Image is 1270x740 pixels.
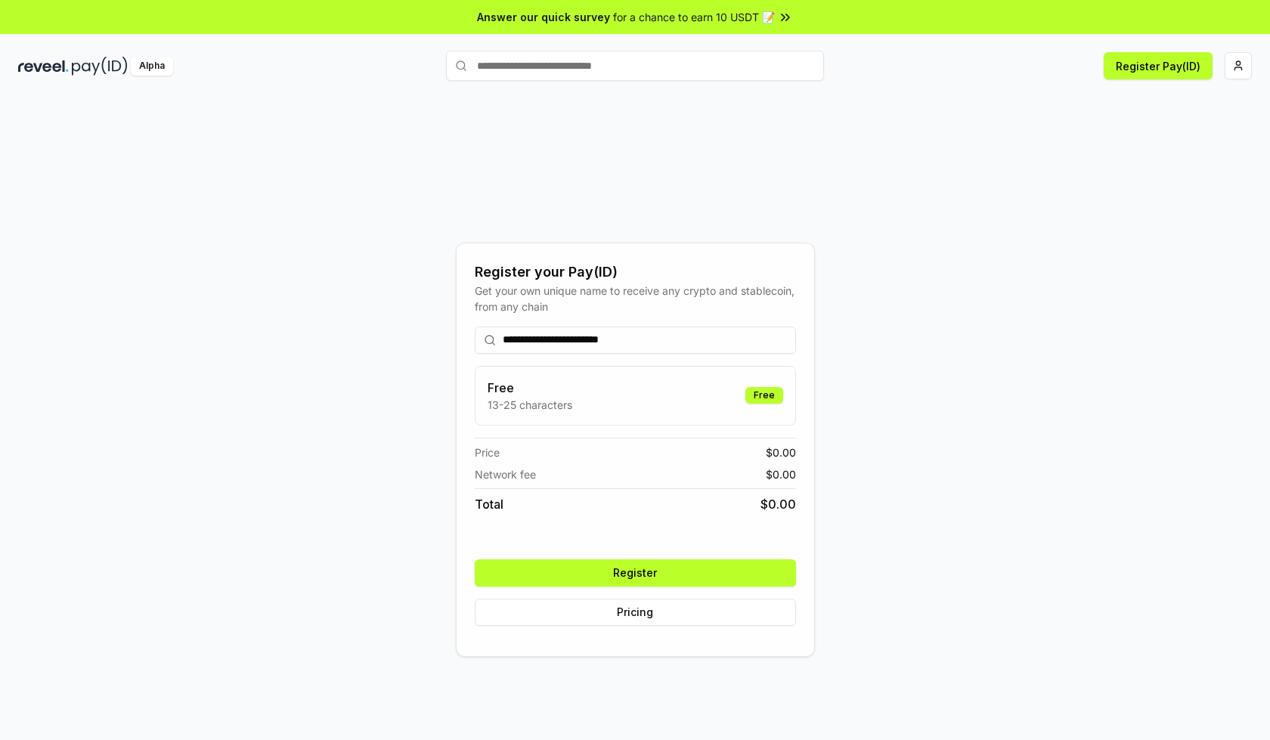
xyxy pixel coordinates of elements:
span: Answer our quick survey [477,9,610,25]
span: $ 0.00 [766,444,796,460]
span: $ 0.00 [766,466,796,482]
span: for a chance to earn 10 USDT 📝 [613,9,775,25]
button: Register Pay(ID) [1104,52,1213,79]
button: Pricing [475,599,796,626]
div: Get your own unique name to receive any crypto and stablecoin, from any chain [475,283,796,314]
p: 13-25 characters [488,397,572,413]
div: Alpha [131,57,173,76]
button: Register [475,559,796,587]
span: $ 0.00 [760,495,796,513]
img: reveel_dark [18,57,69,76]
span: Total [475,495,503,513]
span: Price [475,444,500,460]
span: Network fee [475,466,536,482]
div: Free [745,387,783,404]
img: pay_id [72,57,128,76]
h3: Free [488,379,572,397]
div: Register your Pay(ID) [475,262,796,283]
